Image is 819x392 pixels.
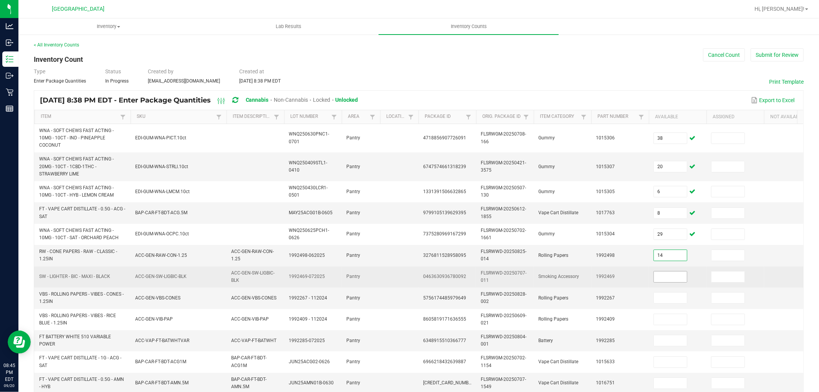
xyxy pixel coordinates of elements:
[538,380,578,385] span: Vape Cart Distillate
[346,274,360,279] span: Pantry
[481,334,526,347] span: FLSRWWD-20250804-001
[148,78,220,84] span: [EMAIL_ADDRESS][DOMAIN_NAME]
[148,68,174,74] span: Created by
[481,160,526,173] span: FLSRWGM-20250421-3575
[423,380,475,385] span: [CREDIT_CARD_NUMBER]
[39,228,119,240] span: WNA - SOFT CHEWS FAST ACTING - 10MG - 10CT - SAT - ORCHARD PEACH
[769,78,804,86] button: Print Template
[481,377,526,389] span: FLSRWGM-20250707-1549
[637,112,646,122] a: Filter
[137,114,214,120] a: SKUSortable
[135,210,187,215] span: BAP-CAR-FT-BDT-ACG.5M
[346,359,360,364] span: Pantry
[538,295,568,301] span: Rolling Papers
[481,228,526,240] span: FLSRWGM-20250702-1661
[481,270,526,283] span: FLSRWWD-20250707-011
[706,110,764,124] th: Assigned
[386,114,406,120] a: LocationSortable
[289,228,329,240] span: WNQ250625PCH1-0626
[135,274,187,279] span: ACC-GEN-SW-LIGBIC-BLK
[289,338,325,343] span: 1992285-072025
[39,377,124,389] span: FT - VAPE CART DISTILLATE - 0.5G - AMN - HYB
[579,112,588,122] a: Filter
[596,338,615,343] span: 1992285
[596,210,615,215] span: 1017763
[346,316,360,322] span: Pantry
[34,68,45,74] span: Type
[423,359,466,364] span: 6966218432639887
[135,189,190,194] span: EDI-GUM-WNA-LMCM.10ct
[289,185,328,198] span: WNQ250430LCR1-0501
[540,114,579,120] a: Item CategorySortable
[135,253,187,258] span: ACC-GEN-RAW-CON-1.25
[521,112,531,122] a: Filter
[481,355,526,368] span: FLSRWGM-20250702-1154
[289,316,327,322] span: 1992409 - 112024
[597,114,636,120] a: Part NumberSortable
[423,316,466,322] span: 8605819171636555
[346,189,360,194] span: Pantry
[6,55,13,63] inline-svg: Inventory
[39,334,111,347] span: FT BATTERY WHITE 510 VARIABLE POWER
[336,97,358,103] span: Unlocked
[39,355,121,368] span: FT - VAPE CART DISTILLATE - 1G - ACG - SAT
[19,23,198,30] span: Inventory
[348,114,367,120] a: AreaSortable
[135,359,186,364] span: BAP-CAR-FT-BDT-ACG1M
[346,135,360,141] span: Pantry
[749,94,797,107] button: Export to Excel
[423,189,466,194] span: 1331391506632865
[313,97,330,103] span: Locked
[423,295,466,301] span: 5756174485979649
[118,112,127,122] a: Filter
[105,68,121,74] span: Status
[703,48,745,61] button: Cancel Count
[596,316,615,322] span: 1992409
[231,295,276,301] span: ACC-GEN-VBS-CONES
[135,164,188,169] span: EDI-GUM-WNA-STRLI.10ct
[289,253,325,258] span: 1992498-062025
[289,160,327,173] span: WNQ250409STL1-0410
[231,316,269,322] span: ACC-GEN-VIB-PAP
[596,359,615,364] span: 1015633
[39,156,114,176] span: WNA - SOFT CHEWS FAST ACTING - 20MG - 10CT - 1CBD-1THC - STRAWBERRY LIME
[231,270,275,283] span: ACC-GEN-SW-LIGBIC-BLK
[135,380,189,385] span: BAP-CAR-FT-BDT-AMN.5M
[464,112,473,122] a: Filter
[481,249,526,261] span: FLSRWWD-20250825-014
[346,338,360,343] span: Pantry
[423,231,466,237] span: 7375280969167299
[231,377,266,389] span: BAP-CAR-FT-BDT-AMN.5M
[39,291,124,304] span: VBS - ROLLING PAPERS - VIBES - CONES - 1.25IN
[346,380,360,385] span: Pantry
[481,313,526,326] span: FLSRWWD-20250609-021
[346,253,360,258] span: Pantry
[265,23,312,30] span: Lab Results
[231,355,266,368] span: BAP-CAR-FT-BDT-ACG1M
[754,6,804,12] span: Hi, [PERSON_NAME]!
[346,210,360,215] span: Pantry
[423,164,466,169] span: 6747574661318239
[538,316,568,322] span: Rolling Papers
[596,189,615,194] span: 1015305
[6,22,13,30] inline-svg: Analytics
[34,55,83,63] span: Inventory Count
[18,18,199,35] a: Inventory
[52,6,105,12] span: [GEOGRAPHIC_DATA]
[481,131,526,144] span: FLSRWGM-20250708-166
[214,112,223,122] a: Filter
[289,295,327,301] span: 1992267 - 112024
[423,253,466,258] span: 3276811528958095
[538,210,578,215] span: Vape Cart Distillate
[135,295,180,301] span: ACC-GEN-VBS-CONES
[40,93,364,108] div: [DATE] 8:38 PM EDT - Enter Package Quantities
[346,164,360,169] span: Pantry
[199,18,379,35] a: Lab Results
[34,42,79,48] a: < All Inventory Counts
[538,359,578,364] span: Vape Cart Distillate
[39,313,116,326] span: VBS - ROLLING PAPERS - VIBES - RICE BLUE - 1.25IN
[135,231,189,237] span: EDI-GUM-WNA-OCPC.10ct
[346,295,360,301] span: Pantry
[538,164,555,169] span: Gummy
[289,380,334,385] span: JUN25AMN01B-0630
